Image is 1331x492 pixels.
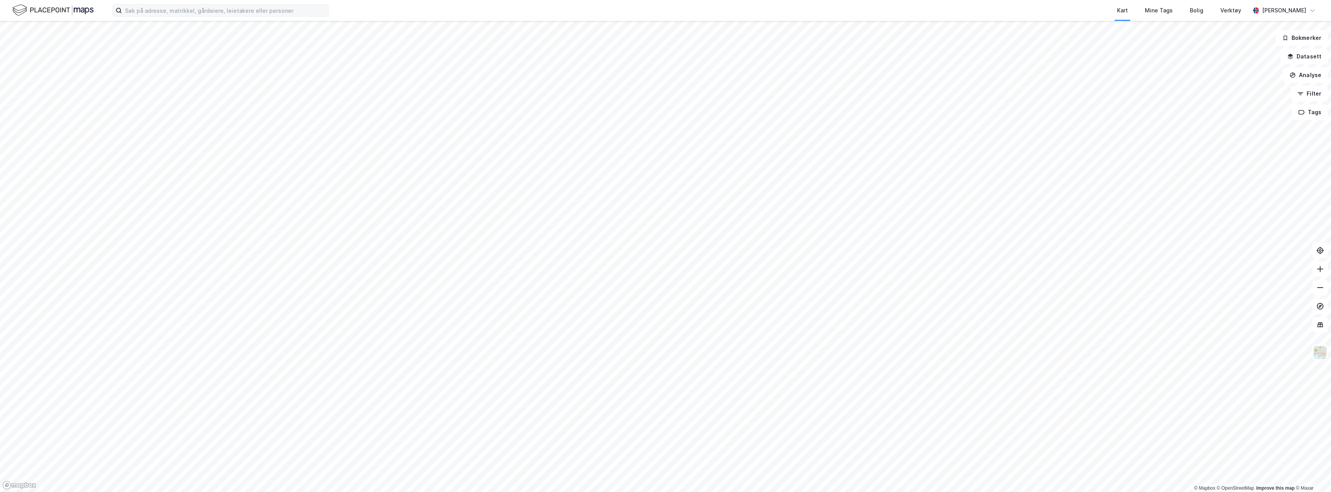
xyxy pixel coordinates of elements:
[1276,30,1328,46] button: Bokmerker
[2,481,36,490] a: Mapbox homepage
[122,5,328,16] input: Søk på adresse, matrikkel, gårdeiere, leietakere eller personer
[1292,105,1328,120] button: Tags
[1194,485,1215,491] a: Mapbox
[1220,6,1241,15] div: Verktøy
[1291,86,1328,101] button: Filter
[1281,49,1328,64] button: Datasett
[1283,67,1328,83] button: Analyse
[1256,485,1295,491] a: Improve this map
[1262,6,1306,15] div: [PERSON_NAME]
[1313,345,1328,360] img: Z
[1117,6,1128,15] div: Kart
[1292,455,1331,492] iframe: Chat Widget
[12,3,94,17] img: logo.f888ab2527a4732fd821a326f86c7f29.svg
[1217,485,1254,491] a: OpenStreetMap
[1145,6,1173,15] div: Mine Tags
[1190,6,1203,15] div: Bolig
[1292,455,1331,492] div: Kontrollprogram for chat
